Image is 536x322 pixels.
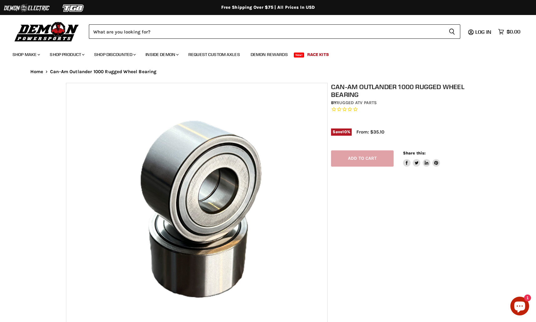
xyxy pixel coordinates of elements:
[89,24,444,39] input: Search
[89,48,140,61] a: Shop Discounted
[342,129,347,134] span: 10
[444,24,460,39] button: Search
[331,128,352,135] span: Save %
[141,48,182,61] a: Inside Demon
[356,129,384,135] span: From: $35.10
[336,100,377,105] a: Rugged ATV Parts
[3,2,50,14] img: Demon Electric Logo 2
[403,151,426,155] span: Share this:
[303,48,334,61] a: Race Kits
[403,150,440,167] aside: Share this:
[45,48,88,61] a: Shop Product
[331,106,474,113] span: Rated 0.0 out of 5 stars 0 reviews
[495,27,523,36] a: $0.00
[50,2,97,14] img: TGB Logo 2
[18,5,518,10] div: Free Shipping Over $75 | All Prices In USD
[184,48,245,61] a: Request Custom Axles
[18,69,518,74] nav: Breadcrumbs
[8,46,519,61] ul: Main menu
[331,83,474,98] h1: Can-Am Outlander 1000 Rugged Wheel Bearing
[508,297,531,317] inbox-online-store-chat: Shopify online store chat
[30,69,43,74] a: Home
[331,99,474,106] div: by
[8,48,44,61] a: Shop Make
[507,29,520,35] span: $0.00
[475,29,491,35] span: Log in
[13,20,81,43] img: Demon Powersports
[50,69,156,74] span: Can-Am Outlander 1000 Rugged Wheel Bearing
[89,24,460,39] form: Product
[294,53,304,58] span: New!
[246,48,293,61] a: Demon Rewards
[472,29,495,35] a: Log in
